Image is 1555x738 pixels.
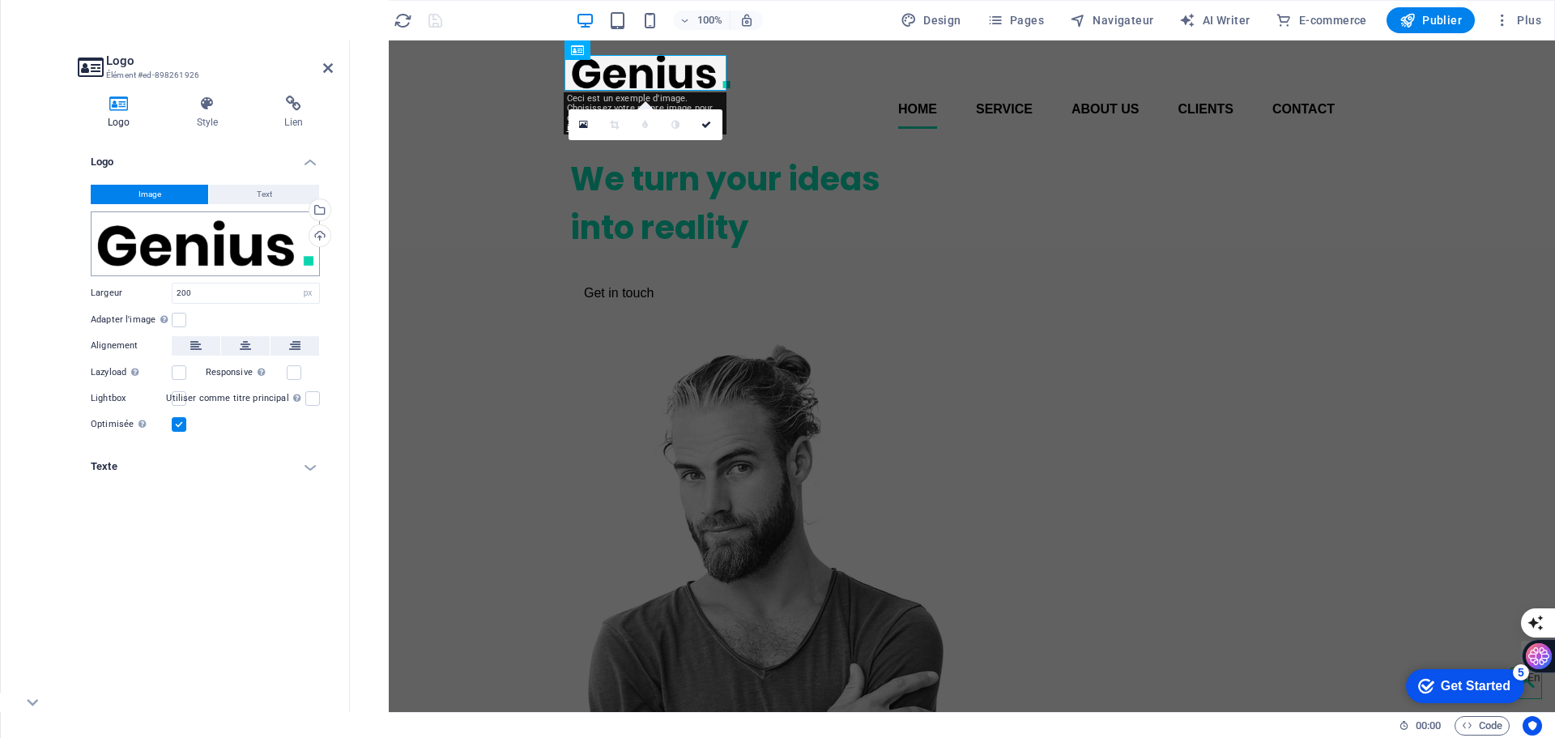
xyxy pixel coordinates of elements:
h4: Logo [78,143,333,172]
label: Alignement [91,336,172,356]
span: Design [901,12,961,28]
span: Publier [1399,12,1462,28]
h3: Élément #ed-898261926 [106,68,300,83]
h6: Durée de la session [1399,716,1442,736]
button: Publier [1387,7,1475,33]
div: Ceci est un exemple d'image. Choisissez votre propre image pour découvrir d'autres options. [564,92,726,134]
button: 100% [673,11,731,30]
label: Optimisée [91,415,172,434]
h4: Style [167,96,255,130]
div: 5 [120,3,136,19]
span: E-commerce [1276,12,1366,28]
h4: Logo [78,96,167,130]
label: Lightbox [91,389,172,408]
h2: Logo [106,53,333,68]
button: Navigateur [1063,7,1160,33]
span: Navigateur [1070,12,1153,28]
button: Code [1455,716,1510,736]
label: Lazyload [91,363,172,382]
button: Usercentrics [1523,716,1542,736]
a: Échelle de gris [661,109,692,140]
i: Actualiser la page [394,11,412,30]
span: : [1427,719,1429,732]
a: Sélectionnez les fichiers depuis le Gestionnaire de fichiers, les photos du stock ou téléversez u... [569,109,599,140]
button: Pages [981,7,1050,33]
label: Largeur [91,288,172,297]
button: Design [894,7,968,33]
button: E-commerce [1269,7,1373,33]
span: 00 00 [1416,716,1441,736]
label: Utiliser comme titre principal [166,389,305,408]
a: Mode rogner [599,109,630,140]
h6: 100% [697,11,723,30]
div: Design (Ctrl+Alt+Y) [894,7,968,33]
span: AI Writer [1179,12,1250,28]
div: logo_genius.png [91,211,320,276]
span: Plus [1494,12,1541,28]
a: Flouter [630,109,661,140]
span: Image [138,185,161,204]
a: Ou importez cette image. [567,113,688,133]
h4: Lien [254,96,333,130]
i: Lors du redimensionnement, ajuster automatiquement le niveau de zoom en fonction de l'appareil sé... [739,13,754,28]
button: AI Writer [1173,7,1256,33]
h4: Texte [78,447,333,486]
span: Pages [987,12,1044,28]
button: reload [393,11,412,30]
button: Plus [1488,7,1548,33]
label: Adapter l'image [91,310,172,330]
button: Text [209,185,319,204]
div: Get Started [48,18,117,32]
label: Responsive [206,363,287,382]
span: Text [257,185,272,204]
a: Confirmer ( Ctrl ⏎ ) [692,109,722,140]
span: Code [1462,716,1502,736]
button: Image [91,185,208,204]
div: Get Started 5 items remaining, 0% complete [13,8,131,42]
